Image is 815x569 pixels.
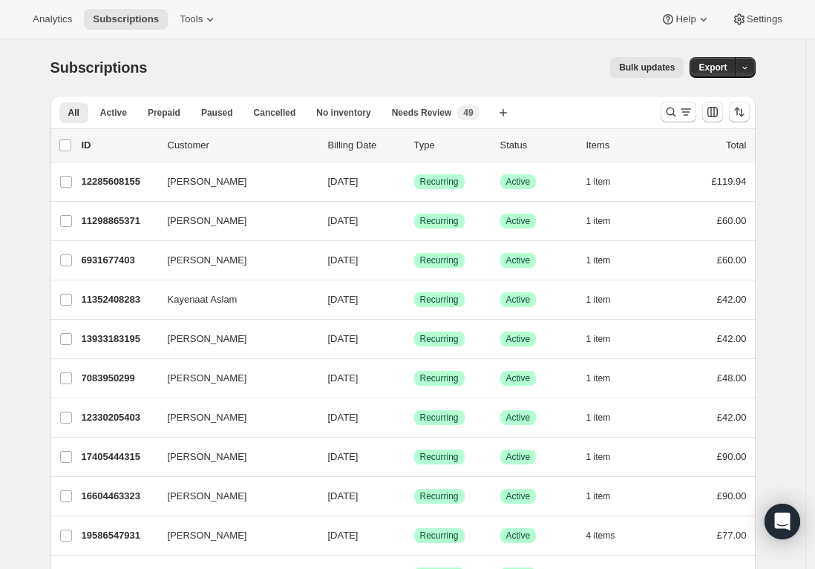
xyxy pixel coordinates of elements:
[159,406,307,430] button: [PERSON_NAME]
[82,289,747,310] div: 11352408283Kayenaat Aslam[DATE]SuccessRecurringSuccessActive1 item£42.00
[420,294,459,306] span: Recurring
[168,450,247,464] span: [PERSON_NAME]
[586,250,627,271] button: 1 item
[717,294,747,305] span: £42.00
[392,107,452,119] span: Needs Review
[420,530,459,542] span: Recurring
[82,292,156,307] p: 11352408283
[328,294,359,305] span: [DATE]
[586,486,627,507] button: 1 item
[420,333,459,345] span: Recurring
[675,13,695,25] span: Help
[652,9,719,30] button: Help
[506,372,531,384] span: Active
[168,292,238,307] span: Kayenaat Aslam
[506,215,531,227] span: Active
[82,332,156,346] p: 13933183195
[586,254,611,266] span: 1 item
[726,138,746,153] p: Total
[729,102,750,122] button: Sort the results
[82,138,156,153] p: ID
[586,412,611,424] span: 1 item
[168,253,247,268] span: [PERSON_NAME]
[159,170,307,194] button: [PERSON_NAME]
[586,368,627,389] button: 1 item
[82,525,747,546] div: 19586547931[PERSON_NAME][DATE]SuccessRecurringSuccessActive4 items£77.00
[586,372,611,384] span: 1 item
[506,333,531,345] span: Active
[82,138,747,153] div: IDCustomerBilling DateTypeStatusItemsTotal
[82,368,747,389] div: 7083950299[PERSON_NAME][DATE]SuccessRecurringSuccessActive1 item£48.00
[50,59,148,76] span: Subscriptions
[328,254,359,266] span: [DATE]
[159,445,307,469] button: [PERSON_NAME]
[506,294,531,306] span: Active
[586,138,661,153] div: Items
[82,329,747,349] div: 13933183195[PERSON_NAME][DATE]SuccessRecurringSuccessActive1 item£42.00
[82,447,747,467] div: 17405444315[PERSON_NAME][DATE]SuccessRecurringSuccessActive1 item£90.00
[506,451,531,463] span: Active
[168,371,247,386] span: [PERSON_NAME]
[159,366,307,390] button: [PERSON_NAME]
[420,254,459,266] span: Recurring
[712,176,747,187] span: £119.94
[586,171,627,192] button: 1 item
[82,174,156,189] p: 12285608155
[717,412,747,423] span: £42.00
[168,489,247,504] span: [PERSON_NAME]
[765,504,800,539] div: Open Intercom Messenger
[420,215,459,227] span: Recurring
[168,410,247,425] span: [PERSON_NAME]
[328,412,359,423] span: [DATE]
[328,333,359,344] span: [DATE]
[506,412,531,424] span: Active
[82,528,156,543] p: 19586547931
[180,13,203,25] span: Tools
[148,107,180,119] span: Prepaid
[717,490,747,501] span: £90.00
[33,13,72,25] span: Analytics
[159,327,307,351] button: [PERSON_NAME]
[82,171,747,192] div: 12285608155[PERSON_NAME][DATE]SuccessRecurringSuccessActive1 item£119.94
[159,249,307,272] button: [PERSON_NAME]
[82,450,156,464] p: 17405444315
[82,486,747,507] div: 16604463323[PERSON_NAME][DATE]SuccessRecurringSuccessActive1 item£90.00
[690,57,736,78] button: Export
[491,102,515,123] button: Create new view
[661,102,696,122] button: Search and filter results
[586,289,627,310] button: 1 item
[420,451,459,463] span: Recurring
[619,62,675,73] span: Bulk updates
[24,9,81,30] button: Analytics
[82,410,156,425] p: 12330205403
[723,9,791,30] button: Settings
[717,451,747,462] span: £90.00
[168,332,247,346] span: [PERSON_NAME]
[747,13,782,25] span: Settings
[586,176,611,188] span: 1 item
[171,9,226,30] button: Tools
[717,530,747,541] span: £77.00
[717,333,747,344] span: £42.00
[586,447,627,467] button: 1 item
[328,215,359,226] span: [DATE]
[328,530,359,541] span: [DATE]
[420,412,459,424] span: Recurring
[506,254,531,266] span: Active
[82,211,747,231] div: 11298865371[PERSON_NAME][DATE]SuccessRecurringSuccessActive1 item£60.00
[82,371,156,386] p: 7083950299
[82,250,747,271] div: 6931677403[PERSON_NAME][DATE]SuccessRecurringSuccessActive1 item£60.00
[82,253,156,268] p: 6931677403
[328,490,359,501] span: [DATE]
[328,176,359,187] span: [DATE]
[586,333,611,345] span: 1 item
[100,107,127,119] span: Active
[414,138,488,153] div: Type
[82,407,747,428] div: 12330205403[PERSON_NAME][DATE]SuccessRecurringSuccessActive1 item£42.00
[168,138,316,153] p: Customer
[586,211,627,231] button: 1 item
[159,484,307,508] button: [PERSON_NAME]
[586,329,627,349] button: 1 item
[500,138,575,153] p: Status
[463,107,473,119] span: 49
